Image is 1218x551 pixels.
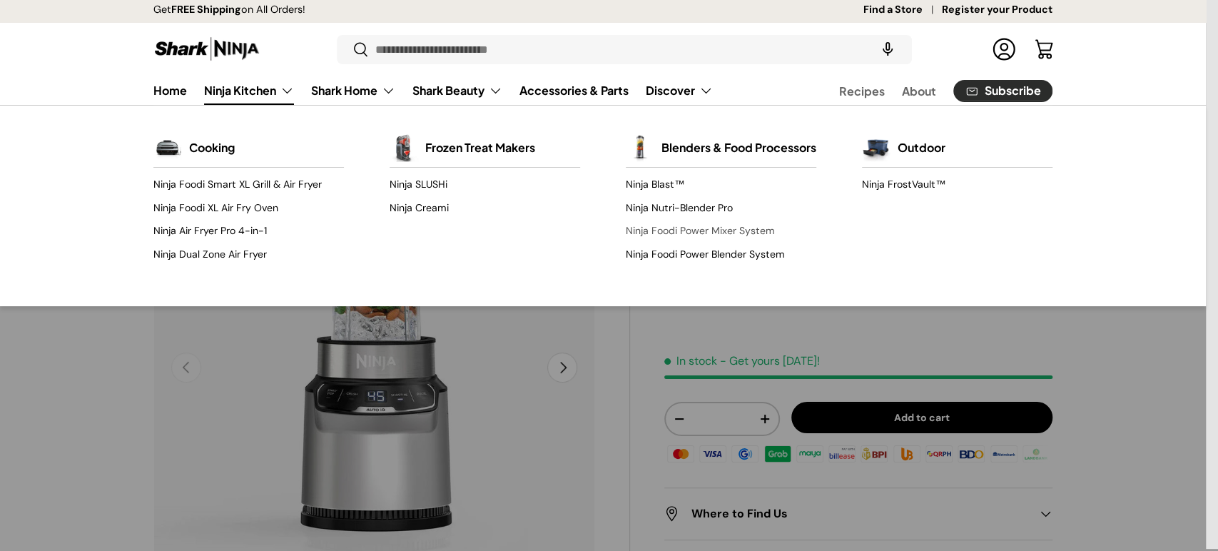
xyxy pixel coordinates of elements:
[985,85,1041,96] span: Subscribe
[863,2,942,18] a: Find a Store
[153,76,187,104] a: Home
[153,35,260,63] img: Shark Ninja Philippines
[942,2,1052,18] a: Register your Product
[303,76,404,105] summary: Shark Home
[953,80,1052,102] a: Subscribe
[404,76,511,105] summary: Shark Beauty
[902,77,936,105] a: About
[805,76,1052,105] nav: Secondary
[171,3,241,16] strong: FREE Shipping
[153,76,713,105] nav: Primary
[637,76,721,105] summary: Discover
[865,34,910,65] speech-search-button: Search by voice
[153,2,305,18] p: Get on All Orders!
[519,76,629,104] a: Accessories & Parts
[196,76,303,105] summary: Ninja Kitchen
[839,77,885,105] a: Recipes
